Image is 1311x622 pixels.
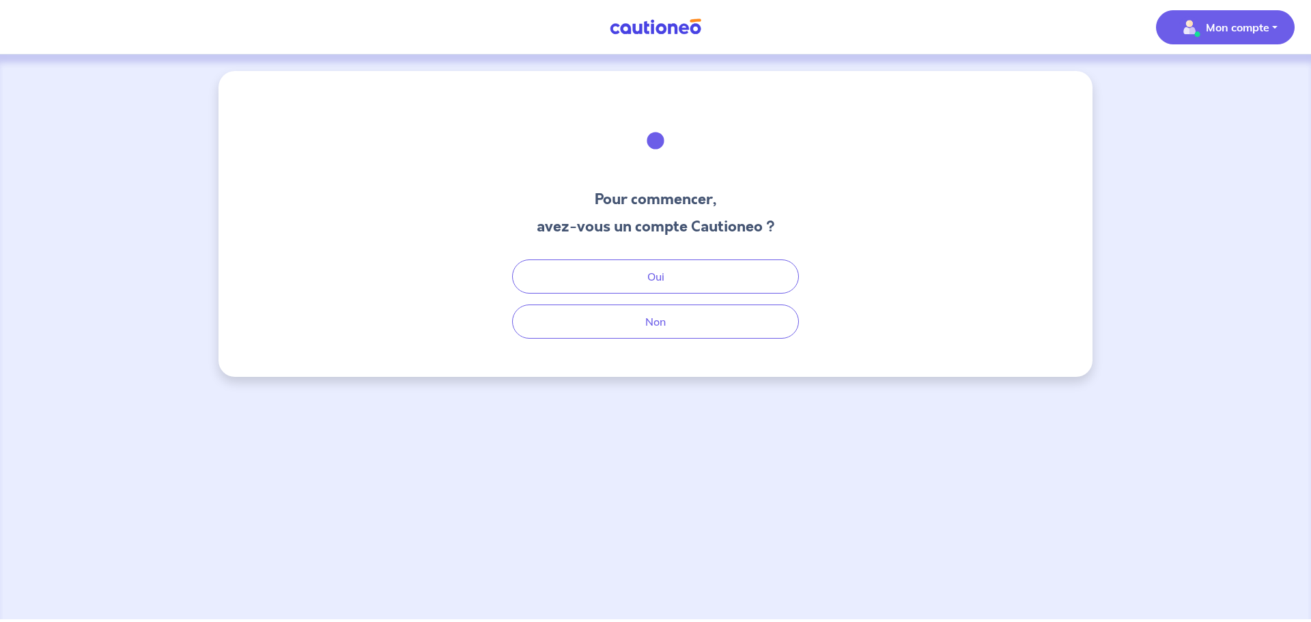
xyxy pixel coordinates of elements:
button: illu_account_valid_menu.svgMon compte [1156,10,1295,44]
button: Oui [512,259,799,294]
button: Non [512,305,799,339]
img: Cautioneo [604,18,707,36]
h3: Pour commencer, [537,188,775,210]
img: illu_welcome.svg [619,104,692,178]
p: Mon compte [1206,19,1269,36]
h3: avez-vous un compte Cautioneo ? [537,216,775,238]
img: illu_account_valid_menu.svg [1179,16,1200,38]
